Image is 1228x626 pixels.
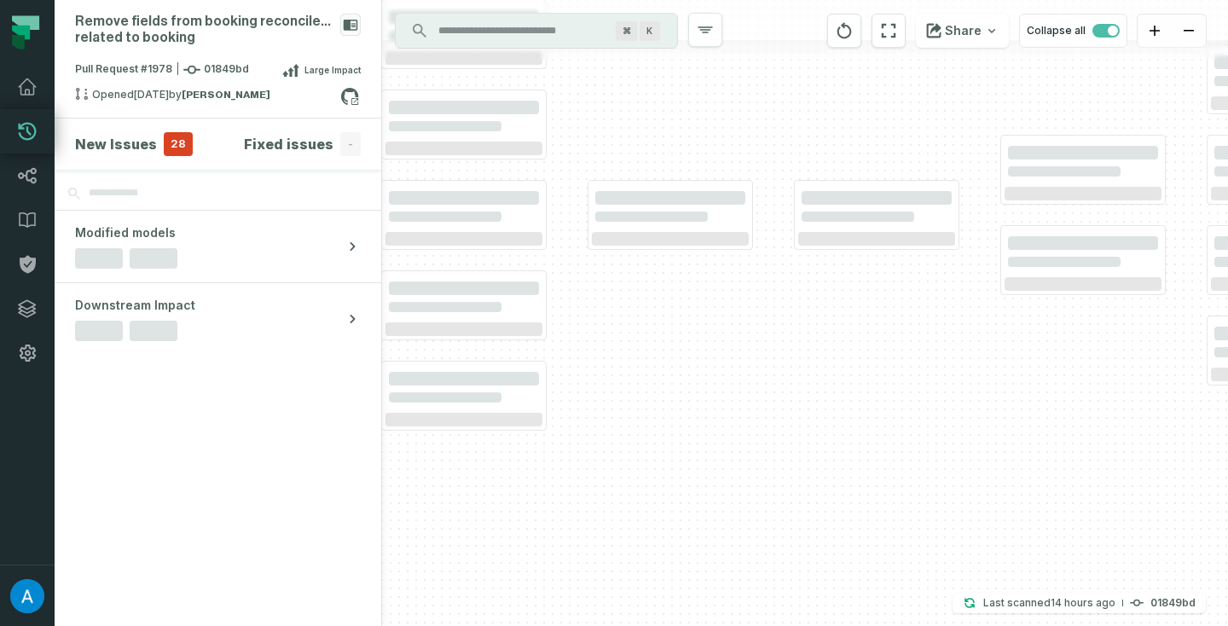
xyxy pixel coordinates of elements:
[1051,596,1115,609] relative-time: Aug 24, 2025, 11:03 PM EDT
[1150,598,1196,608] h4: 01849bd
[55,211,381,282] button: Modified models
[75,132,361,156] button: New Issues28Fixed issues-
[304,63,361,77] span: Large Impact
[616,21,638,41] span: Press ⌘ + K to focus the search bar
[182,90,270,100] strong: Adekunle Babatunde (adekunleba)
[75,297,195,314] span: Downstream Impact
[983,594,1115,612] p: Last scanned
[340,132,361,156] span: -
[640,21,660,41] span: Press ⌘ + K to focus the search bar
[244,134,333,154] h4: Fixed issues
[134,88,169,101] relative-time: Aug 20, 2025, 10:42 AM EDT
[1172,14,1206,48] button: zoom out
[164,132,193,156] span: 28
[75,224,176,241] span: Modified models
[75,61,249,78] span: Pull Request #1978 01849bd
[953,593,1206,613] button: Last scanned[DATE] 11:03:29 PM01849bd
[1019,14,1127,48] button: Collapse all
[75,87,340,107] div: Opened by
[339,85,361,107] a: View on github
[916,14,1009,48] button: Share
[1138,14,1172,48] button: zoom in
[55,283,381,355] button: Downstream Impact
[10,579,44,613] img: avatar of Adekunle Babatunde
[75,14,333,46] div: Remove fields from booking reconciled - related to booking
[75,134,157,154] h4: New Issues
